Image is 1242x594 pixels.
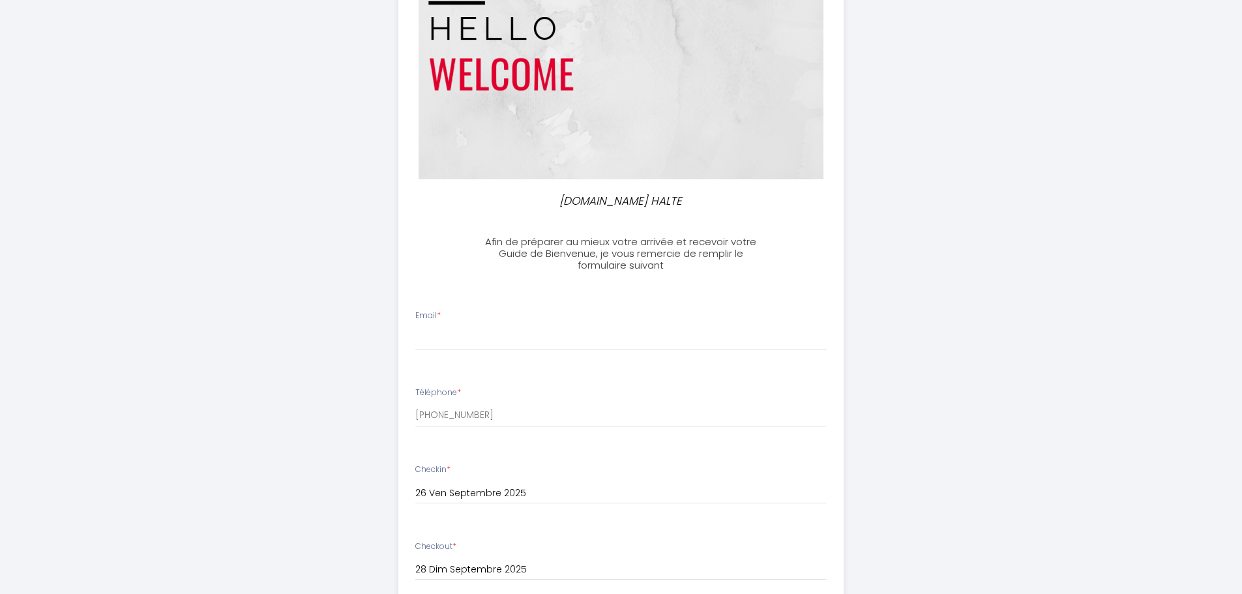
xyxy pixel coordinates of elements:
label: Téléphone [415,387,461,399]
label: Email [415,310,441,322]
label: Checkin [415,464,451,476]
p: [DOMAIN_NAME] HALTE [482,192,761,210]
h3: Afin de préparer au mieux votre arrivée et recevoir votre Guide de Bienvenue, je vous remercie de... [476,236,766,271]
label: Checkout [415,541,456,553]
